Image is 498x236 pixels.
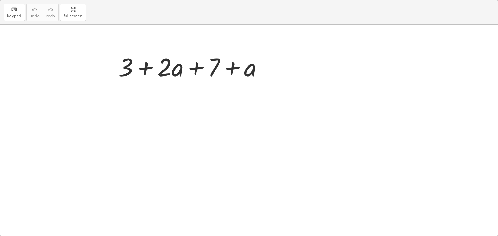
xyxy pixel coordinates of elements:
span: redo [46,14,55,18]
i: keyboard [11,6,17,14]
button: fullscreen [60,4,86,21]
i: undo [31,6,38,14]
button: redoredo [43,4,59,21]
span: undo [30,14,40,18]
span: keypad [7,14,21,18]
button: undoundo [26,4,43,21]
i: redo [48,6,54,14]
button: keyboardkeypad [4,4,25,21]
span: fullscreen [64,14,82,18]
